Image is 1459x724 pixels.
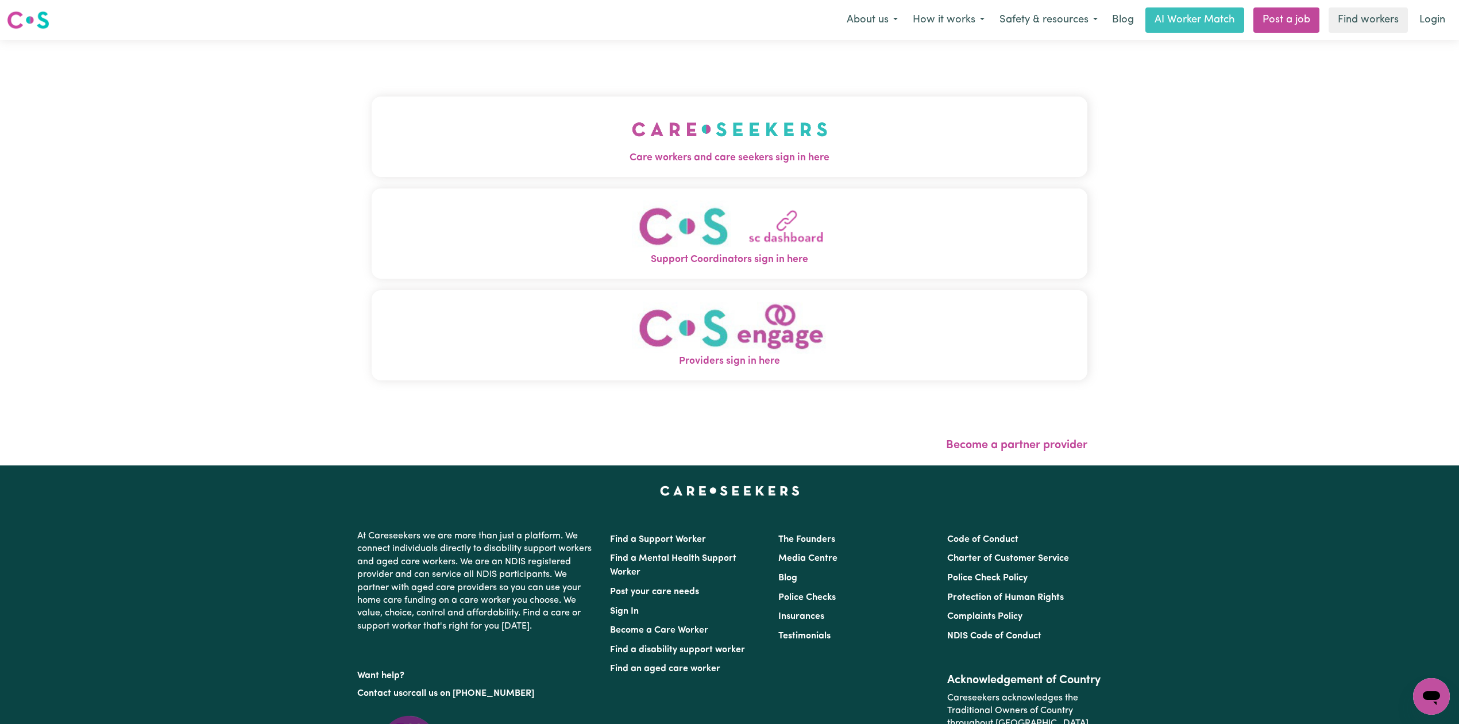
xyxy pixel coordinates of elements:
a: Careseekers home page [660,486,800,495]
a: Find a Mental Health Support Worker [610,554,736,577]
button: How it works [905,8,992,32]
a: NDIS Code of Conduct [947,631,1041,641]
a: Police Checks [778,593,836,602]
p: Want help? [357,665,596,682]
a: Become a Care Worker [610,626,708,635]
a: Post your care needs [610,587,699,596]
button: Providers sign in here [372,290,1087,380]
a: Become a partner provider [946,440,1087,451]
span: Providers sign in here [372,354,1087,369]
a: Protection of Human Rights [947,593,1064,602]
a: Sign In [610,607,639,616]
a: Find a disability support worker [610,645,745,654]
a: Blog [778,573,797,583]
a: Charter of Customer Service [947,554,1069,563]
button: Safety & resources [992,8,1105,32]
a: Media Centre [778,554,837,563]
a: Login [1412,7,1452,33]
a: Careseekers logo [7,7,49,33]
a: call us on [PHONE_NUMBER] [411,689,534,698]
a: Code of Conduct [947,535,1018,544]
a: Testimonials [778,631,831,641]
a: AI Worker Match [1145,7,1244,33]
p: or [357,683,596,704]
button: Care workers and care seekers sign in here [372,97,1087,177]
a: Post a job [1253,7,1319,33]
button: Support Coordinators sign in here [372,188,1087,279]
h2: Acknowledgement of Country [947,673,1102,687]
a: Find workers [1329,7,1408,33]
img: Careseekers logo [7,10,49,30]
a: Complaints Policy [947,612,1022,621]
a: Contact us [357,689,403,698]
p: At Careseekers we are more than just a platform. We connect individuals directly to disability su... [357,525,596,637]
iframe: Button to launch messaging window [1413,678,1450,715]
a: Find a Support Worker [610,535,706,544]
span: Support Coordinators sign in here [372,252,1087,267]
a: Insurances [778,612,824,621]
a: Police Check Policy [947,573,1028,583]
button: About us [839,8,905,32]
a: Blog [1105,7,1141,33]
a: The Founders [778,535,835,544]
span: Care workers and care seekers sign in here [372,151,1087,165]
a: Find an aged care worker [610,664,720,673]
